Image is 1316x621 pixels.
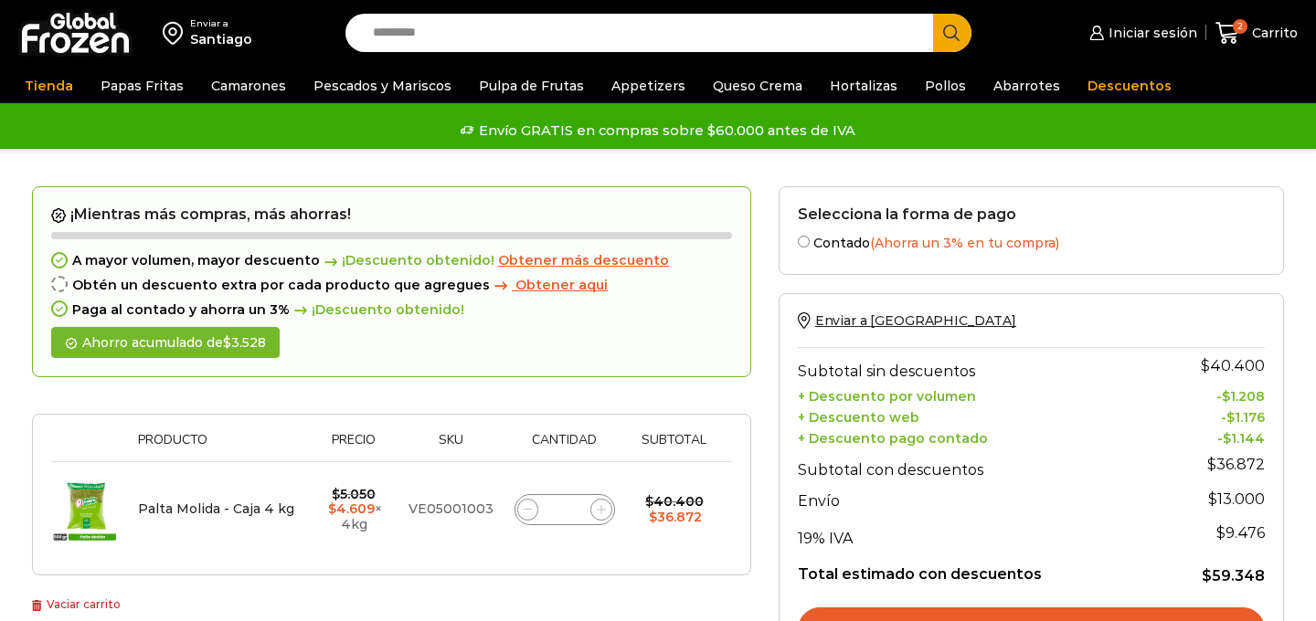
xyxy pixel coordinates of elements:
bdi: 36.872 [649,509,702,525]
span: $ [1207,456,1216,473]
td: - [1157,384,1265,405]
th: + Descuento web [798,405,1158,426]
th: Sku [400,433,504,461]
th: Subtotal [626,433,723,461]
th: Subtotal con descuentos [798,447,1158,483]
bdi: 1.144 [1223,430,1265,447]
a: Obtener más descuento [498,253,669,268]
a: Queso Crema [704,68,812,103]
label: Contado [798,232,1265,251]
div: Paga al contado y ahorra un 3% [51,302,732,318]
a: Palta Molida - Caja 4 kg [138,500,294,517]
span: Iniciar sesión [1104,24,1197,42]
span: $ [1226,409,1235,426]
div: Ahorro acumulado de [51,327,280,359]
bdi: 1.208 [1222,388,1265,405]
span: $ [1216,524,1226,542]
span: $ [1223,430,1231,447]
a: Tienda [16,68,82,103]
span: $ [1202,567,1212,584]
button: Search button [933,14,971,52]
a: Pollos [916,68,975,103]
span: ¡Descuento obtenido! [320,253,494,268]
span: $ [223,334,231,351]
span: (Ahorra un 3% en tu compra) [870,235,1059,251]
span: Enviar a [GEOGRAPHIC_DATA] [815,312,1016,329]
th: Envío [798,483,1158,515]
bdi: 40.400 [645,493,704,510]
a: Hortalizas [821,68,907,103]
span: 2 [1233,19,1247,34]
a: Camarones [202,68,295,103]
th: Precio [308,433,399,461]
div: Santiago [190,30,252,48]
a: Enviar a [GEOGRAPHIC_DATA] [798,312,1016,329]
input: Product quantity [552,497,578,522]
bdi: 3.528 [223,334,266,351]
span: 9.476 [1216,524,1265,542]
th: Subtotal sin descuentos [798,348,1158,384]
a: Abarrotes [984,68,1069,103]
bdi: 13.000 [1208,490,1265,508]
span: ¡Descuento obtenido! [290,302,464,318]
td: × 4kg [308,462,399,557]
span: Obtener más descuento [498,252,669,268]
h2: Selecciona la forma de pago [798,205,1265,223]
a: Iniciar sesión [1085,15,1196,51]
span: $ [1208,490,1217,508]
td: - [1157,426,1265,447]
td: VE05001003 [400,462,504,557]
bdi: 40.400 [1201,357,1265,374]
span: Carrito [1247,24,1298,42]
div: Obtén un descuento extra por cada producto que agregues [51,278,732,293]
span: $ [649,509,657,525]
th: + Descuento por volumen [798,384,1158,405]
bdi: 4.609 [328,500,375,517]
span: $ [332,486,340,502]
a: Descuentos [1078,68,1181,103]
bdi: 36.872 [1207,456,1265,473]
img: address-field-icon.svg [163,17,190,48]
bdi: 5.050 [332,486,376,502]
a: Appetizers [602,68,695,103]
div: A mayor volumen, mayor descuento [51,253,732,268]
a: Obtener aqui [490,278,608,293]
td: - [1157,405,1265,426]
bdi: 1.176 [1226,409,1265,426]
span: $ [1222,388,1230,405]
th: Producto [129,433,308,461]
a: Papas Fritas [91,68,193,103]
span: $ [1201,357,1210,374]
div: Enviar a [190,17,252,30]
th: + Descuento pago contado [798,426,1158,447]
span: $ [328,500,336,517]
th: Cantidad [503,433,626,461]
th: 19% IVA [798,515,1158,552]
a: Pulpa de Frutas [470,68,593,103]
th: Total estimado con descuentos [798,552,1158,586]
bdi: 59.348 [1202,567,1265,584]
span: $ [645,493,653,510]
a: Vaciar carrito [32,597,121,611]
h2: ¡Mientras más compras, más ahorras! [51,205,732,224]
a: 2 Carrito [1215,12,1298,55]
input: Contado(Ahorra un 3% en tu compra) [798,236,810,247]
a: Pescados y Mariscos [304,68,461,103]
span: Obtener aqui [515,277,608,293]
